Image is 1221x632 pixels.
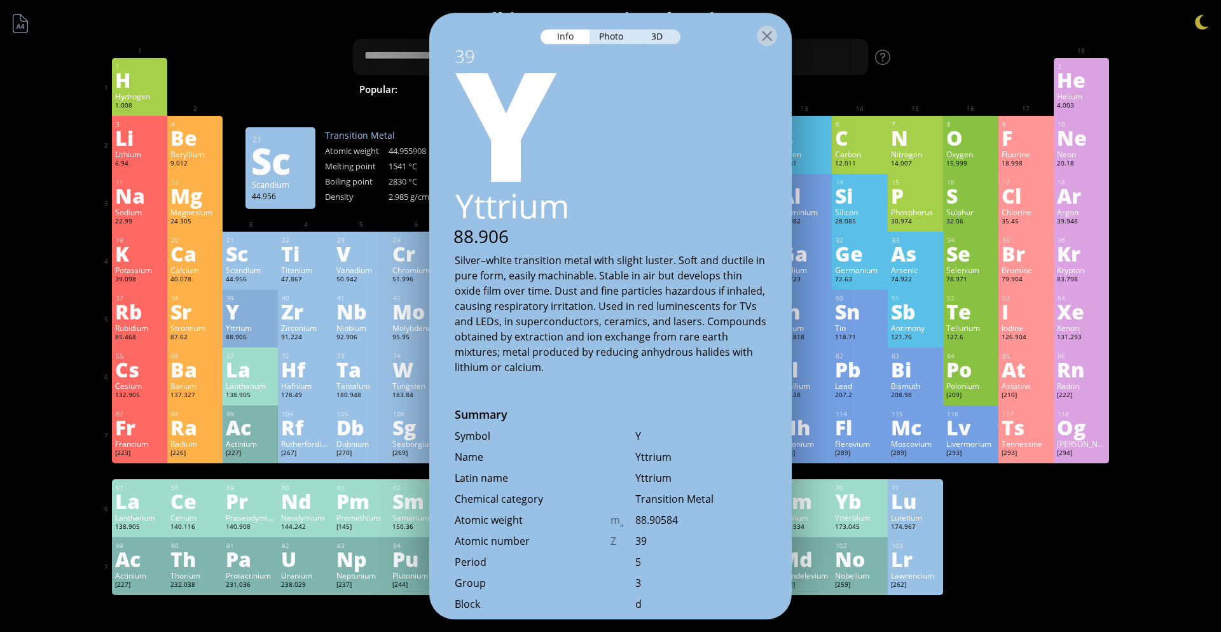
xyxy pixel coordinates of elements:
[1057,439,1106,449] div: [PERSON_NAME]
[392,417,441,437] div: Sg
[892,236,940,244] div: 33
[336,391,385,401] div: 180.948
[835,359,884,379] div: Pb
[835,243,884,263] div: Ge
[635,29,680,44] div: 3D
[835,185,884,206] div: Si
[836,236,884,244] div: 32
[325,145,389,157] div: Atomic weight
[281,243,330,263] div: Ti
[392,439,441,449] div: Seaborgium
[780,439,829,449] div: Nihonium
[946,207,995,217] div: Sulphur
[359,81,407,99] div: Popular:
[226,484,275,492] div: 59
[754,81,810,97] span: Methane
[392,243,441,263] div: Cr
[946,417,995,437] div: Lv
[226,301,275,321] div: Y
[226,391,275,401] div: 138.905
[835,159,884,169] div: 12.011
[226,352,275,360] div: 57
[814,81,907,97] span: [MEDICAL_DATA]
[115,127,164,148] div: Li
[171,294,219,302] div: 38
[891,359,940,379] div: Bi
[891,127,940,148] div: N
[1002,352,1051,360] div: 85
[115,381,164,391] div: Cesium
[947,236,995,244] div: 34
[281,323,330,333] div: Zirconium
[1002,359,1051,379] div: At
[281,449,330,459] div: [267]
[336,265,385,275] div: Vanadium
[226,294,275,302] div: 39
[116,410,164,418] div: 87
[325,191,389,202] div: Density
[115,149,164,159] div: Lithium
[116,236,164,244] div: 19
[1002,381,1051,391] div: Astatine
[281,417,330,437] div: Rf
[116,294,164,302] div: 37
[115,159,164,169] div: 6.94
[389,176,452,187] div: 2830 °C
[1002,120,1051,129] div: 9
[780,159,829,169] div: 10.81
[780,410,829,418] div: 113
[252,191,309,201] div: 44.956
[891,275,940,285] div: 74.922
[389,160,452,172] div: 1541 °C
[635,450,766,464] div: Yttrium
[170,159,219,169] div: 9.012
[1057,159,1106,169] div: 20.18
[1058,410,1106,418] div: 118
[946,149,995,159] div: Oxygen
[780,359,829,379] div: Tl
[1057,359,1106,379] div: Rn
[226,417,275,437] div: Ac
[170,391,219,401] div: 137.327
[430,44,792,197] div: Y
[1057,185,1106,206] div: Ar
[392,359,441,379] div: W
[116,352,164,360] div: 55
[393,352,441,360] div: 74
[780,243,829,263] div: Ga
[835,217,884,227] div: 28.085
[946,159,995,169] div: 15.999
[170,217,219,227] div: 24.305
[282,236,330,244] div: 22
[835,391,884,401] div: 207.2
[281,301,330,321] div: Zr
[116,62,164,71] div: 1
[393,236,441,244] div: 24
[171,484,219,492] div: 58
[891,185,940,206] div: P
[171,120,219,129] div: 4
[281,439,330,449] div: Rutherfordium
[892,120,940,129] div: 7
[780,149,829,159] div: Boron
[780,449,829,459] div: [286]
[392,391,441,401] div: 183.84
[281,275,330,285] div: 47.867
[226,359,275,379] div: La
[835,333,884,343] div: 118.71
[1058,178,1106,186] div: 18
[1057,207,1106,217] div: Argon
[115,101,164,111] div: 1.008
[1057,91,1106,101] div: Helium
[1002,265,1051,275] div: Bromine
[428,225,792,248] div: 88.906
[780,417,829,437] div: Nh
[891,149,940,159] div: Nitrogen
[115,217,164,227] div: 22.99
[780,275,829,285] div: 69.723
[1058,62,1106,71] div: 2
[1002,449,1051,459] div: [293]
[325,129,452,141] div: Transition Metal
[170,149,219,159] div: Beryllium
[1057,449,1106,459] div: [294]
